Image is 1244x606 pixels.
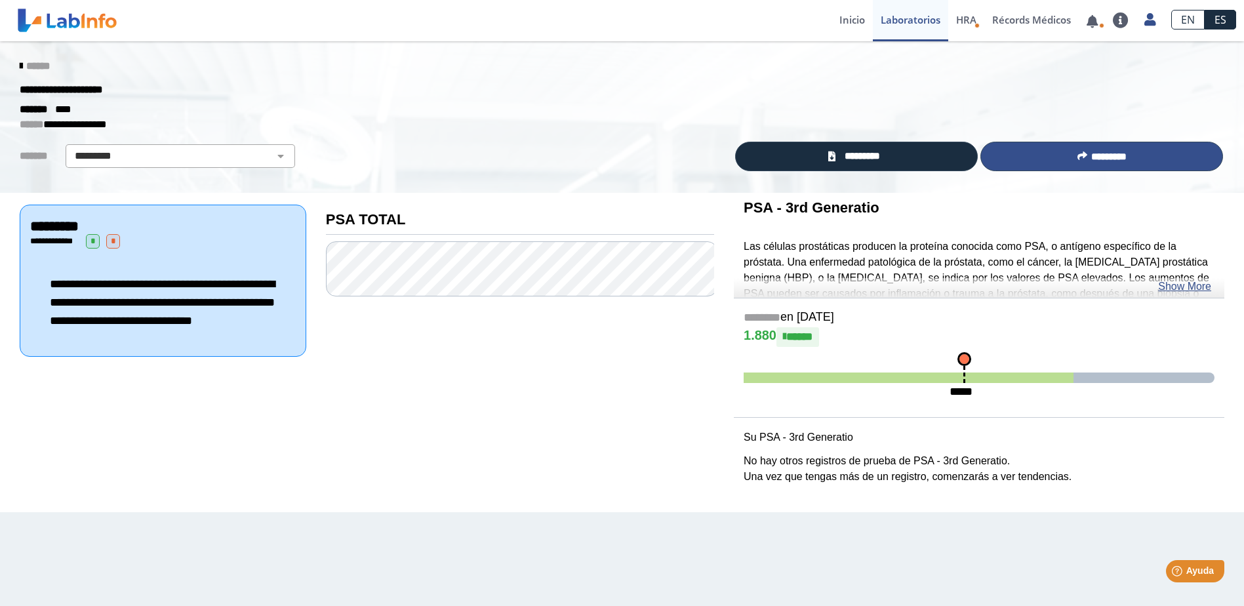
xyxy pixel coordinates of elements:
[744,327,1214,347] h4: 1.880
[1158,279,1211,294] a: Show More
[744,430,1214,445] p: Su PSA - 3rd Generatio
[1127,555,1230,592] iframe: Help widget launcher
[956,13,976,26] span: HRA
[744,239,1214,333] p: Las células prostáticas producen la proteína conocida como PSA, o antígeno específico de la próst...
[744,453,1214,485] p: No hay otros registros de prueba de PSA - 3rd Generatio. Una vez que tengas más de un registro, c...
[744,310,1214,325] h5: en [DATE]
[326,211,406,228] b: PSA TOTAL
[744,199,879,216] b: PSA - 3rd Generatio
[1171,10,1205,30] a: EN
[1205,10,1236,30] a: ES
